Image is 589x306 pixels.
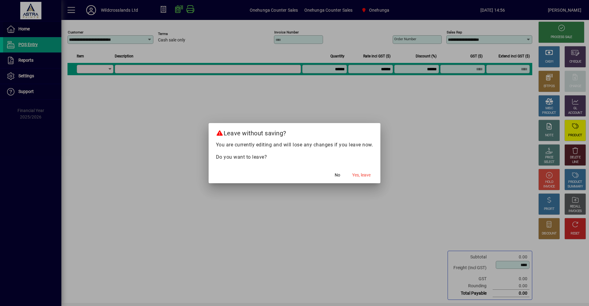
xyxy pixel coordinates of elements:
p: Do you want to leave? [216,153,373,161]
p: You are currently editing and will lose any changes if you leave now. [216,141,373,149]
h2: Leave without saving? [209,123,381,141]
button: No [328,170,347,181]
span: Yes, leave [352,172,371,178]
button: Yes, leave [350,170,373,181]
span: No [335,172,340,178]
